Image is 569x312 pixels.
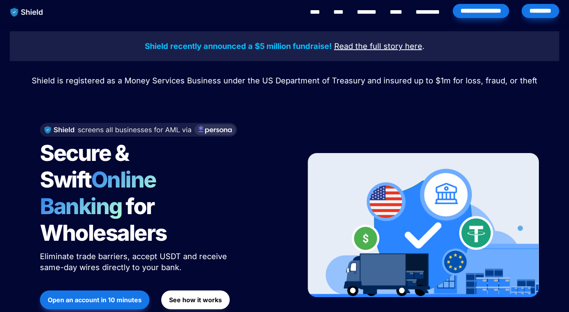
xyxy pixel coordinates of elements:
span: Online Banking [40,166,164,220]
strong: Open an account in 10 minutes [48,296,142,304]
span: Secure & Swift [40,140,132,193]
span: Eliminate trade barriers, accept USDT and receive same-day wires directly to your bank. [40,252,229,272]
a: here [405,43,422,50]
strong: See how it works [169,296,222,304]
a: Read the full story [334,43,403,50]
span: for Wholesalers [40,193,167,246]
span: . [422,41,425,51]
button: Open an account in 10 minutes [40,290,149,309]
u: Read the full story [334,41,403,51]
button: See how it works [161,290,230,309]
span: Shield is registered as a Money Services Business under the US Department of Treasury and insured... [32,76,537,85]
img: website logo [7,4,47,20]
strong: Shield recently announced a $5 million fundraise! [145,41,332,51]
u: here [405,41,422,51]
